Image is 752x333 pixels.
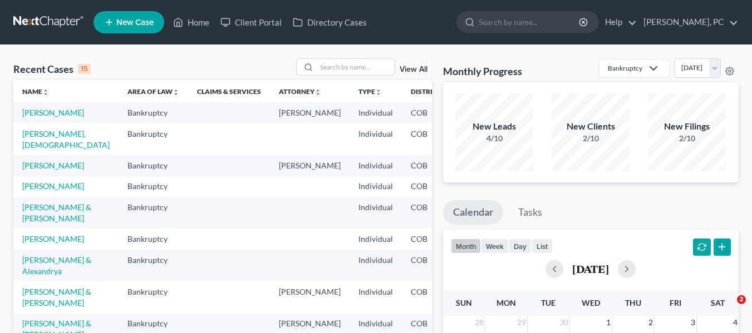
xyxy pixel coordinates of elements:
[375,89,382,96] i: unfold_more
[402,155,456,176] td: COB
[119,155,188,176] td: Bankruptcy
[599,12,637,32] a: Help
[402,123,456,155] td: COB
[22,181,84,191] a: [PERSON_NAME]
[119,250,188,281] td: Bankruptcy
[516,316,527,329] span: 29
[350,155,402,176] td: Individual
[119,228,188,249] td: Bankruptcy
[358,87,382,96] a: Typeunfold_more
[270,155,350,176] td: [PERSON_NAME]
[648,120,726,133] div: New Filings
[270,281,350,313] td: [PERSON_NAME]
[508,200,552,225] a: Tasks
[350,228,402,249] td: Individual
[127,87,179,96] a: Area of Lawunfold_more
[350,281,402,313] td: Individual
[22,287,91,307] a: [PERSON_NAME] & [PERSON_NAME]
[541,298,556,307] span: Tue
[270,102,350,123] td: [PERSON_NAME]
[22,202,91,223] a: [PERSON_NAME] & [PERSON_NAME]
[22,87,49,96] a: Nameunfold_more
[456,298,472,307] span: Sun
[22,161,84,170] a: [PERSON_NAME]
[402,228,456,249] td: COB
[714,295,741,322] iframe: Intercom live chat
[119,197,188,228] td: Bankruptcy
[558,316,569,329] span: 30
[279,87,321,96] a: Attorneyunfold_more
[287,12,372,32] a: Directory Cases
[350,176,402,197] td: Individual
[532,238,553,254] button: list
[22,234,84,243] a: [PERSON_NAME]
[215,12,287,32] a: Client Portal
[78,64,91,74] div: 15
[173,89,179,96] i: unfold_more
[350,123,402,155] td: Individual
[481,238,509,254] button: week
[582,298,600,307] span: Wed
[119,123,188,155] td: Bankruptcy
[411,87,448,96] a: Districtunfold_more
[22,255,91,276] a: [PERSON_NAME] & Alexandrya
[188,80,270,102] th: Claims & Services
[625,298,641,307] span: Thu
[443,200,503,225] a: Calendar
[119,102,188,123] td: Bankruptcy
[42,89,49,96] i: unfold_more
[350,250,402,281] td: Individual
[400,66,427,73] a: View All
[509,238,532,254] button: day
[455,133,533,144] div: 4/10
[690,316,696,329] span: 3
[497,298,516,307] span: Mon
[350,102,402,123] td: Individual
[605,316,612,329] span: 1
[350,197,402,228] td: Individual
[168,12,215,32] a: Home
[474,316,485,329] span: 28
[116,18,154,27] span: New Case
[314,89,321,96] i: unfold_more
[647,316,654,329] span: 2
[443,64,522,78] h3: Monthly Progress
[402,250,456,281] td: COB
[402,102,456,123] td: COB
[608,63,642,73] div: Bankruptcy
[22,129,110,150] a: [PERSON_NAME], [DEMOGRAPHIC_DATA]
[572,263,609,275] h2: [DATE]
[648,133,726,144] div: 2/10
[479,12,581,32] input: Search by name...
[638,12,738,32] a: [PERSON_NAME], PC
[119,281,188,313] td: Bankruptcy
[317,59,395,75] input: Search by name...
[402,197,456,228] td: COB
[402,281,456,313] td: COB
[119,176,188,197] td: Bankruptcy
[737,295,746,304] span: 2
[455,120,533,133] div: New Leads
[451,238,481,254] button: month
[711,298,725,307] span: Sat
[402,176,456,197] td: COB
[13,62,91,76] div: Recent Cases
[552,120,630,133] div: New Clients
[552,133,630,144] div: 2/10
[22,108,84,117] a: [PERSON_NAME]
[670,298,681,307] span: Fri
[732,316,739,329] span: 4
